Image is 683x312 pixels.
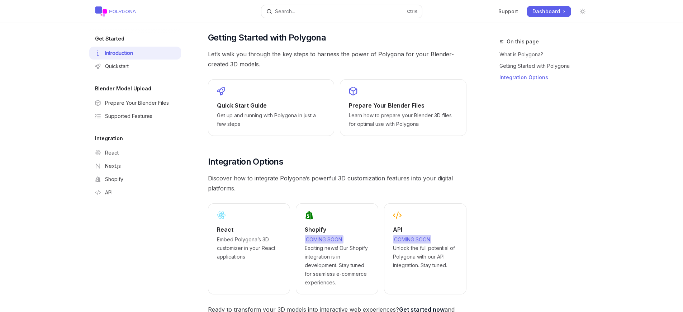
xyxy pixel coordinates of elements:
div: React [105,148,119,157]
span: Dashboard [532,8,560,15]
div: Supported Features [105,112,152,120]
a: APICOMING SOONUnlock the full potential of Polygona with our API integration. Stay tuned. [384,203,466,294]
h2: Prepare Your Blender Files [349,101,457,110]
h2: API [393,225,457,234]
button: Toggle dark mode [577,6,588,17]
span: Unlock the full potential of Polygona with our API integration. Stay tuned. [393,235,457,270]
div: Next.js [105,162,121,170]
h2: React [217,225,281,234]
a: Getting Started with Polygona [499,60,594,72]
a: Quick Start GuideGet up and running with Polygona in just a few steps [208,79,334,136]
h2: Quick Start Guide [217,101,325,110]
a: What is Polygona? [499,49,594,60]
a: React [89,146,181,159]
a: Introduction [89,47,181,60]
a: Prepare Your Blender Files [89,96,181,109]
h2: Shopify [305,225,369,234]
a: ReactEmbed Polygona’s 3D customizer in your React applications [208,203,290,294]
img: light logo [95,6,136,16]
div: Introduction [105,49,133,57]
span: Learn how to prepare your Blender 3D files for optimal use with Polygona [349,111,457,128]
div: Prepare Your Blender Files [105,99,169,107]
div: Quickstart [105,62,129,71]
div: Search... [275,7,295,16]
h5: Integration [95,134,123,143]
a: Shopify [89,173,181,186]
a: Dashboard [527,6,571,17]
h5: Blender Model Upload [95,84,151,93]
span: Getting Started with Polygona [208,32,326,43]
a: Next.js [89,160,181,172]
a: API [89,186,181,199]
span: COMING SOON [393,235,431,244]
a: Support [498,8,518,15]
button: Open search [261,5,422,18]
div: API [105,188,113,197]
a: ShopifyCOMING SOONExciting news! Our Shopify integration is in development. Stay tuned for seamle... [296,203,378,294]
a: Quickstart [89,60,181,73]
a: Supported Features [89,110,181,123]
a: Integration Options [499,72,594,83]
button: On this page [499,37,539,46]
h5: Get Started [95,34,124,43]
span: Ctrl K [407,9,418,14]
span: Get up and running with Polygona in just a few steps [217,111,325,128]
span: Discover how to integrate Polygona’s powerful 3D customization features into your digital platforms. [208,173,466,193]
span: Integration Options [208,156,284,167]
span: Exciting news! Our Shopify integration is in development. Stay tuned for seamless e-commerce expe... [305,235,369,287]
span: Embed Polygona’s 3D customizer in your React applications [217,235,281,261]
span: On this page [507,37,539,46]
span: COMING SOON [305,235,343,244]
span: Let’s walk you through the key steps to harness the power of Polygona for your Blender-created 3D... [208,49,466,69]
div: Shopify [105,175,123,184]
a: Prepare Your Blender FilesLearn how to prepare your Blender 3D files for optimal use with Polygona [340,79,466,136]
